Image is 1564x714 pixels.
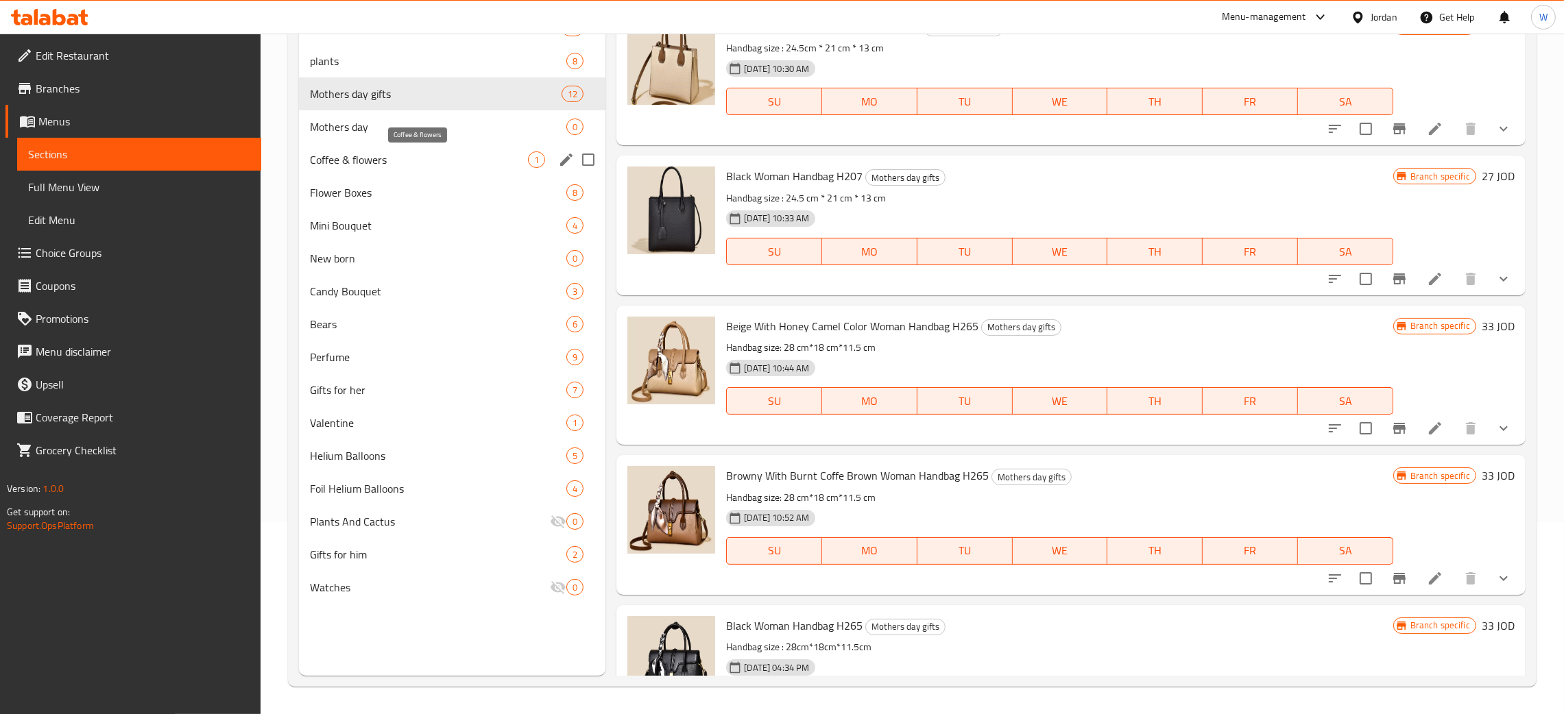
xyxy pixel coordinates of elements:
[566,184,584,201] div: items
[5,302,261,335] a: Promotions
[529,153,544,167] span: 1
[567,121,583,134] span: 0
[566,579,584,595] div: items
[1208,92,1292,112] span: FR
[28,179,250,195] span: Full Menu View
[567,252,583,265] span: 0
[36,343,250,360] span: Menu disclaimer
[1298,387,1393,415] button: SA
[627,167,715,254] img: Black Woman Handbag H207
[299,472,605,505] div: Foil Helium Balloons4
[28,146,250,162] span: Sections
[1405,319,1476,332] span: Branch specific
[1319,112,1351,145] button: sort-choices
[5,236,261,269] a: Choice Groups
[5,72,261,105] a: Branches
[726,639,1393,656] p: Handbag size : 28cm*18cm*11.5cm
[917,88,1013,115] button: TU
[1482,616,1515,635] h6: 33 JOD
[36,310,250,327] span: Promotions
[1454,562,1487,595] button: delete
[738,212,815,225] span: [DATE] 10:33 AM
[866,619,945,635] span: Mothers day gifts
[923,92,1007,112] span: TU
[917,537,1013,565] button: TU
[566,283,584,299] div: items
[567,55,583,68] span: 8
[556,149,577,170] button: edit
[1303,242,1388,262] span: SA
[1222,9,1306,25] div: Menu-management
[1405,619,1476,632] span: Branch specific
[310,579,550,595] span: Watches
[822,537,917,565] button: MO
[310,250,566,267] div: New born
[299,308,605,341] div: Bears6
[17,138,261,171] a: Sections
[310,86,562,102] span: Mothers day gifts
[310,217,566,234] span: Mini Bouquet
[1351,414,1380,443] span: Select to update
[299,242,605,275] div: New born0
[1482,167,1515,186] h6: 27 JOD
[567,548,583,561] span: 2
[299,176,605,209] div: Flower Boxes8
[738,661,815,674] span: [DATE] 04:34 PM
[828,92,912,112] span: MO
[1351,264,1380,293] span: Select to update
[310,480,566,497] span: Foil Helium Balloons
[923,391,1007,411] span: TU
[43,480,64,497] span: 1.0.0
[738,511,815,524] span: [DATE] 10:52 AM
[17,204,261,236] a: Edit Menu
[627,466,715,554] img: Browny With Burnt Coffe Brown Woman Handbag H265
[1454,412,1487,445] button: delete
[566,119,584,135] div: items
[566,480,584,497] div: items
[1208,391,1292,411] span: FR
[822,238,917,265] button: MO
[550,579,566,595] svg: Inactive section
[1203,238,1298,265] button: FR
[828,391,912,411] span: MO
[310,546,566,563] span: Gifts for him
[991,469,1072,485] div: Mothers day gifts
[1113,92,1197,112] span: TH
[299,45,605,77] div: plants8
[1013,238,1108,265] button: WE
[566,382,584,398] div: items
[567,285,583,298] span: 3
[865,619,946,635] div: Mothers day gifts
[7,517,94,534] a: Support.OpsPlatform
[1427,570,1443,587] a: Edit menu item
[1319,412,1351,445] button: sort-choices
[1405,469,1476,482] span: Branch specific
[36,47,250,64] span: Edit Restaurant
[38,113,250,130] span: Menus
[310,316,566,332] span: Bears
[310,513,550,530] span: Plants And Cactus
[1427,420,1443,436] a: Edit menu item
[726,489,1393,506] p: Handbag size: 28 cm*18 cm*11.5 cm
[1013,387,1108,415] button: WE
[299,439,605,472] div: Helium Balloons5
[562,88,583,101] span: 12
[299,110,605,143] div: Mothers day0
[299,571,605,604] div: Watches0
[36,80,250,97] span: Branches
[299,505,605,538] div: Plants And Cactus0
[1107,88,1203,115] button: TH
[1454,262,1487,295] button: delete
[566,349,584,365] div: items
[1298,537,1393,565] button: SA
[1495,121,1512,137] svg: Show Choices
[1298,238,1393,265] button: SA
[36,278,250,294] span: Coupons
[1298,88,1393,115] button: SA
[310,382,566,398] span: Gifts for her
[1487,562,1520,595] button: show more
[1487,262,1520,295] button: show more
[1482,17,1515,36] h6: 27 JOD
